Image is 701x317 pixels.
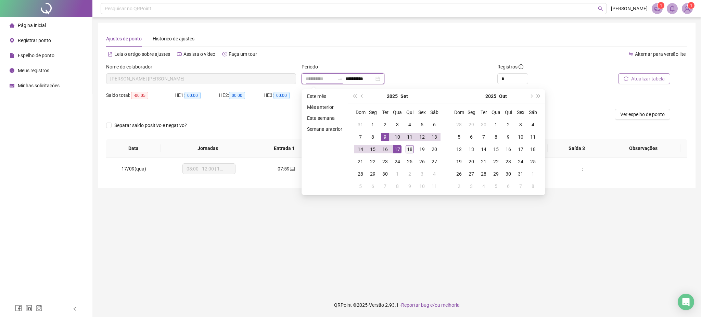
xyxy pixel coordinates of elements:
th: Dom [453,106,465,118]
div: 15 [492,145,500,153]
div: 3 [418,170,426,178]
td: 2025-11-04 [477,180,490,192]
div: 9 [406,182,414,190]
button: super-next-year [535,89,543,103]
span: facebook [15,305,22,312]
div: 14 [356,145,365,153]
div: 28 [356,170,365,178]
span: file [10,53,14,58]
button: month panel [499,89,507,103]
th: Sáb [527,106,539,118]
div: 18 [406,145,414,153]
td: 2025-10-07 [379,180,391,192]
div: 16 [381,145,389,153]
div: HE 2: [219,91,264,99]
div: 23 [381,157,389,166]
td: 2025-09-03 [391,118,404,131]
td: 2025-09-07 [354,131,367,143]
div: 17 [393,145,402,153]
td: 2025-10-05 [354,180,367,192]
td: 2025-10-23 [502,155,514,168]
div: 7 [381,182,389,190]
div: 8 [393,182,402,190]
span: Atualizar tabela [631,75,665,83]
div: 17 [517,145,525,153]
td: 2025-10-10 [514,131,527,143]
td: 2025-09-02 [379,118,391,131]
div: 1 [529,170,537,178]
button: super-prev-year [351,89,358,103]
div: 7 [480,133,488,141]
td: 2025-11-06 [502,180,514,192]
td: 2025-10-25 [527,155,539,168]
button: month panel [400,89,408,103]
td: 2025-10-08 [490,131,502,143]
div: 7 [517,182,525,190]
td: 2025-10-30 [502,168,514,180]
span: Faça um tour [229,51,257,57]
label: Nome do colaborador [106,63,157,71]
td: 2025-09-10 [391,131,404,143]
div: 6 [430,121,438,129]
span: Histórico de ajustes [153,36,194,41]
div: 20 [467,157,475,166]
span: linkedin [25,305,32,312]
div: 3 [467,182,475,190]
td: 2025-10-05 [453,131,465,143]
div: 11 [529,133,537,141]
td: 2025-10-08 [391,180,404,192]
td: 2025-09-30 [477,118,490,131]
footer: QRPoint © 2025 - 2.93.1 - [92,293,701,317]
div: 12 [455,145,463,153]
label: Período [302,63,322,71]
td: 2025-11-07 [514,180,527,192]
td: 2025-11-03 [465,180,477,192]
td: 2025-11-08 [527,180,539,192]
td: 2025-09-06 [428,118,441,131]
td: 2025-09-09 [379,131,391,143]
span: Assista o vídeo [183,51,215,57]
td: 2025-10-06 [367,180,379,192]
span: Reportar bug e/ou melhoria [401,302,460,308]
td: 2025-09-29 [367,168,379,180]
span: [PERSON_NAME] [611,5,648,12]
div: 07:59 [262,165,310,173]
div: 29 [369,170,377,178]
div: 28 [480,170,488,178]
li: Esta semana [304,114,345,122]
div: 19 [455,157,463,166]
div: HE 1: [175,91,219,99]
td: 2025-10-31 [514,168,527,180]
div: 5 [492,182,500,190]
td: 2025-09-05 [416,118,428,131]
td: 2025-09-28 [453,118,465,131]
span: 17/09(qua) [122,166,146,172]
button: Ver espelho de ponto [615,109,670,120]
div: 24 [517,157,525,166]
div: 30 [480,121,488,129]
span: Meus registros [18,68,49,73]
span: 08:00 - 12:00 | 13:00 - 18:00 [187,164,231,174]
span: environment [10,38,14,43]
td: 2025-10-19 [453,155,465,168]
span: to [337,76,343,81]
span: schedule [10,83,14,88]
span: bell [669,5,675,12]
span: Minhas solicitações [18,83,60,88]
sup: Atualize o seu contato no menu Meus Dados [688,2,694,9]
td: 2025-09-27 [428,155,441,168]
div: 6 [504,182,512,190]
div: 6 [467,133,475,141]
span: info-circle [519,64,523,69]
div: 28 [455,121,463,129]
span: instagram [36,305,42,312]
div: 1 [492,121,500,129]
div: 18 [529,145,537,153]
span: file-text [108,52,113,56]
td: 2025-09-21 [354,155,367,168]
td: 2025-10-18 [527,143,539,155]
div: 12 [418,133,426,141]
td: 2025-10-24 [514,155,527,168]
div: 11 [430,182,438,190]
td: 2025-10-20 [465,155,477,168]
